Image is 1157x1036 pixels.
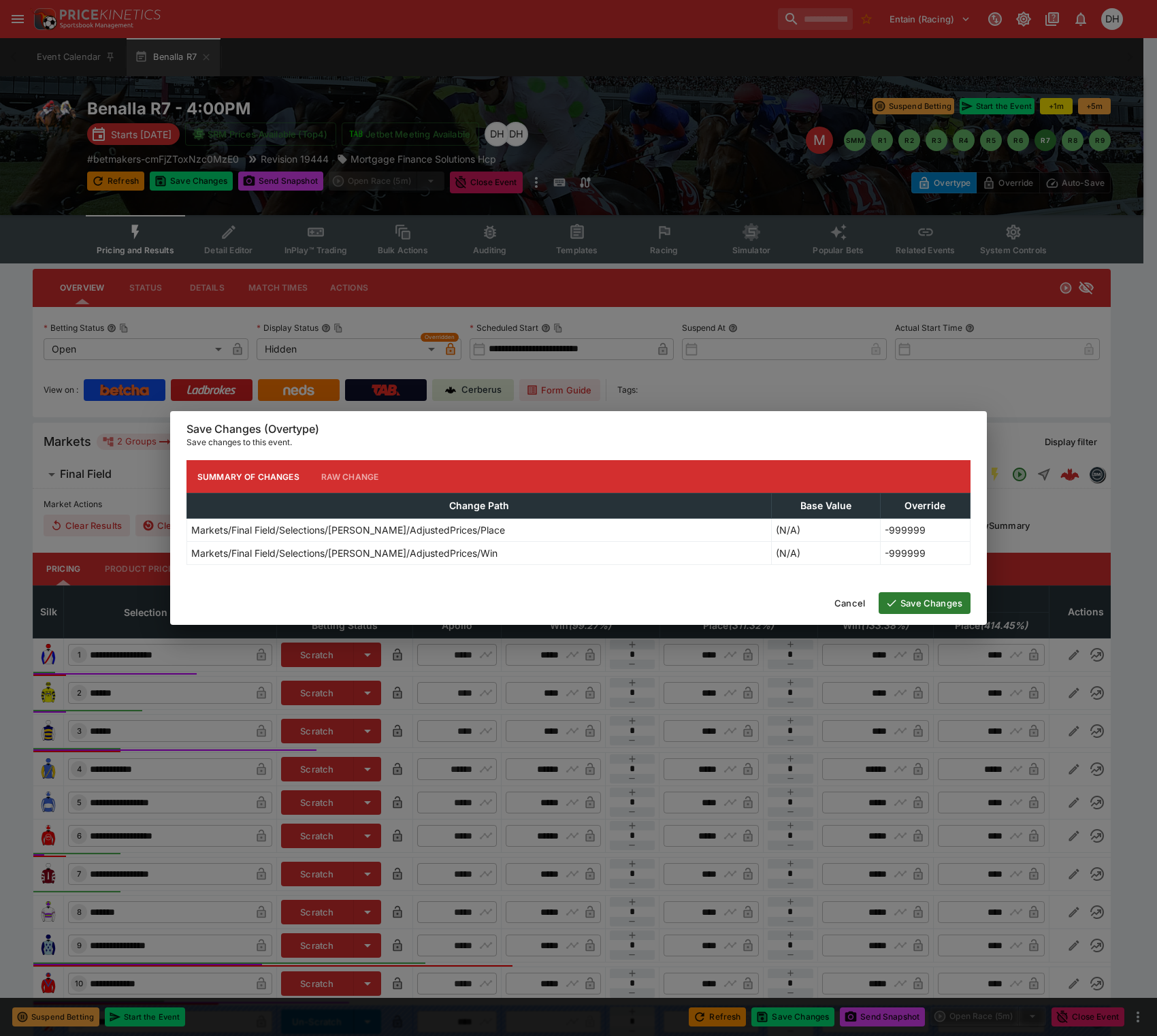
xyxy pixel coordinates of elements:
button: Summary of Changes [186,460,310,493]
td: (N/A) [772,542,881,565]
h6: Save Changes (Overtype) [186,422,971,436]
th: Override [880,493,970,519]
td: -999999 [880,542,970,565]
th: Base Value [772,493,881,519]
button: Save Changes [879,592,971,614]
button: Raw Change [310,460,390,493]
p: Markets/Final Field/Selections/[PERSON_NAME]/AdjustedPrices/Win [191,546,498,560]
p: Save changes to this event. [186,436,971,449]
button: Cancel [826,592,873,614]
td: (N/A) [772,519,881,542]
th: Change Path [187,493,772,519]
p: Markets/Final Field/Selections/[PERSON_NAME]/AdjustedPrices/Place [191,523,505,537]
td: -999999 [880,519,970,542]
